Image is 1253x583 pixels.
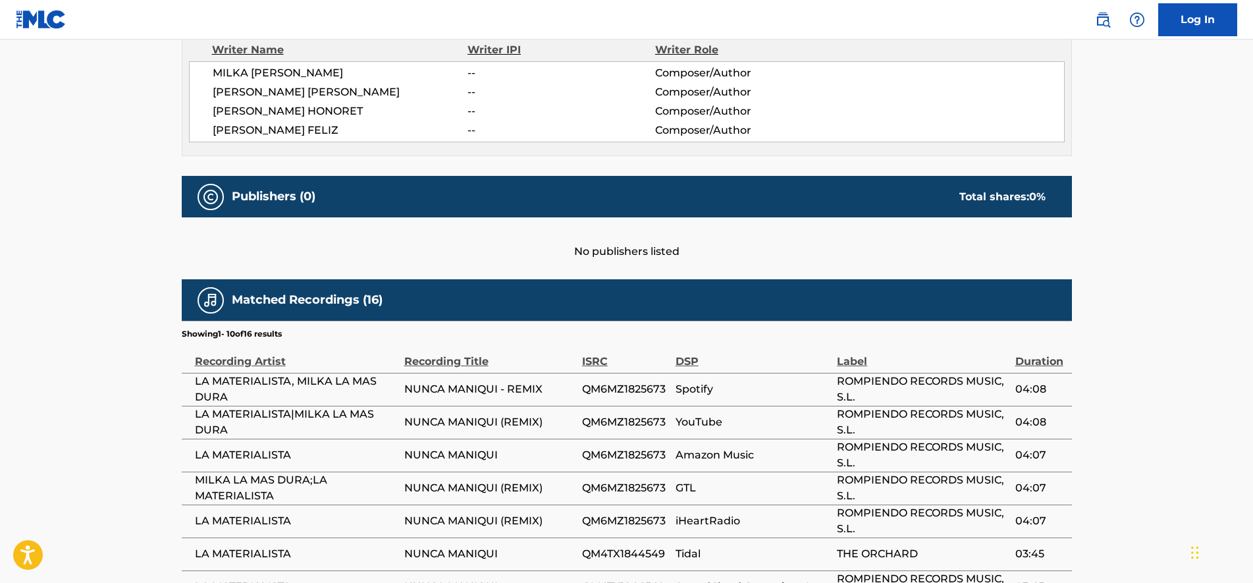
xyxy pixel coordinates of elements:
span: Spotify [676,381,830,397]
span: [PERSON_NAME] [PERSON_NAME] [213,84,468,100]
span: iHeartRadio [676,513,830,529]
a: Public Search [1090,7,1116,33]
span: QM6MZ1825673 [582,447,669,463]
span: GTL [676,480,830,496]
span: ROMPIENDO RECORDS MUSIC, S.L. [837,439,1008,471]
img: MLC Logo [16,10,67,29]
div: Writer Name [212,42,468,58]
div: Writer Role [655,42,826,58]
span: NUNCA MANIQUI (REMIX) [404,480,575,496]
span: 0 % [1029,190,1046,203]
span: QM6MZ1825673 [582,513,669,529]
span: QM6MZ1825673 [582,480,669,496]
span: ROMPIENDO RECORDS MUSIC, S.L. [837,505,1008,537]
span: NUNCA MANIQUI [404,546,575,562]
div: Total shares: [959,189,1046,205]
span: [PERSON_NAME] FELIZ [213,123,468,138]
div: Recording Title [404,340,575,370]
span: YouTube [676,414,830,430]
span: 04:08 [1015,381,1065,397]
span: [PERSON_NAME] HONORET [213,103,468,119]
h5: Matched Recordings (16) [232,292,383,308]
span: MILKA LA MAS DURA;LA MATERIALISTA [195,472,398,504]
span: NUNCA MANIQUI - REMIX [404,381,575,397]
span: THE ORCHARD [837,546,1008,562]
img: Matched Recordings [203,292,219,308]
span: LA MATERIALISTA [195,513,398,529]
span: -- [467,103,654,119]
a: Log In [1158,3,1237,36]
div: Label [837,340,1008,370]
span: LA MATERIALISTA|MILKA LA MAS DURA [195,406,398,438]
span: LA MATERIALISTA, MILKA LA MAS DURA [195,374,398,405]
img: help [1129,12,1145,28]
span: MILKA [PERSON_NAME] [213,65,468,81]
span: ROMPIENDO RECORDS MUSIC, S.L. [837,406,1008,438]
span: 04:08 [1015,414,1065,430]
div: DSP [676,340,830,370]
span: LA MATERIALISTA [195,447,398,463]
span: Composer/Author [655,65,826,81]
div: ISRC [582,340,669,370]
span: NUNCA MANIQUI [404,447,575,463]
iframe: Chat Widget [1187,520,1253,583]
span: Tidal [676,546,830,562]
span: 04:07 [1015,480,1065,496]
div: Writer IPI [467,42,655,58]
span: QM6MZ1825673 [582,381,669,397]
div: Arrastrar [1191,533,1199,572]
span: -- [467,123,654,138]
div: Duration [1015,340,1065,370]
span: -- [467,84,654,100]
span: NUNCA MANIQUI (REMIX) [404,414,575,430]
span: QM4TX1844549 [582,546,669,562]
span: -- [467,65,654,81]
span: Composer/Author [655,103,826,119]
span: 04:07 [1015,447,1065,463]
span: 04:07 [1015,513,1065,529]
span: Composer/Author [655,84,826,100]
p: Showing 1 - 10 of 16 results [182,328,282,340]
span: QM6MZ1825673 [582,414,669,430]
span: Amazon Music [676,447,830,463]
span: ROMPIENDO RECORDS MUSIC, S.L. [837,472,1008,504]
img: Publishers [203,189,219,205]
img: search [1095,12,1111,28]
span: LA MATERIALISTA [195,546,398,562]
div: Help [1124,7,1150,33]
div: Widget de chat [1187,520,1253,583]
span: ROMPIENDO RECORDS MUSIC, S.L. [837,374,1008,405]
h5: Publishers (0) [232,189,315,204]
span: NUNCA MANIQUI (REMIX) [404,513,575,529]
div: No publishers listed [182,217,1072,260]
span: Composer/Author [655,123,826,138]
span: 03:45 [1015,546,1065,562]
div: Recording Artist [195,340,398,370]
